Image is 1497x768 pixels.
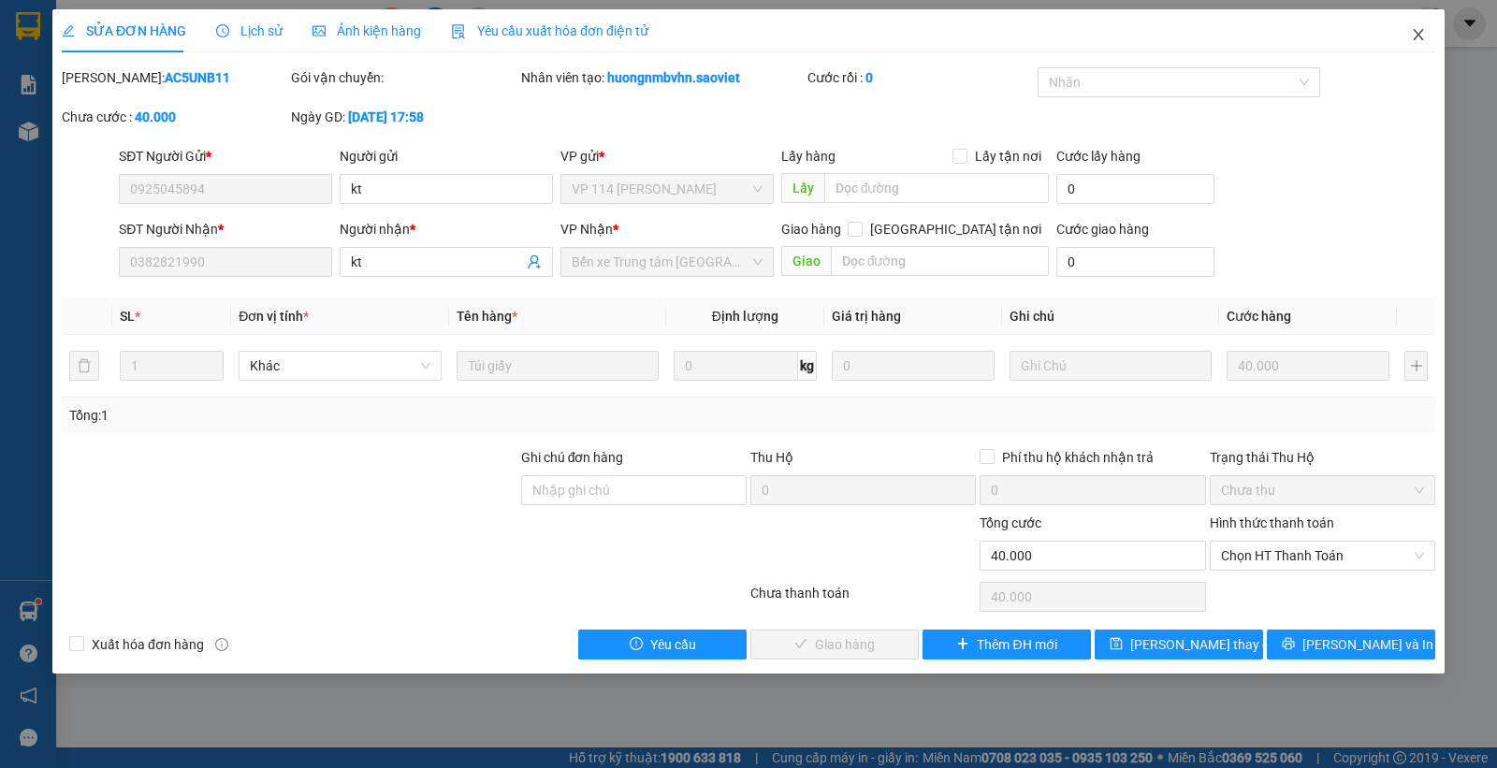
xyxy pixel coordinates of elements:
[62,67,287,88] div: [PERSON_NAME]:
[120,309,135,324] span: SL
[527,254,542,269] span: user-add
[451,24,466,39] img: icon
[62,107,287,127] div: Chưa cước :
[650,634,696,655] span: Yêu cầu
[572,175,763,203] span: VP 114 Trần Nhật Duật
[1404,351,1428,381] button: plus
[62,24,75,37] span: edit
[340,219,553,239] div: Người nhận
[831,246,1050,276] input: Dọc đường
[521,450,624,465] label: Ghi chú đơn hàng
[798,351,817,381] span: kg
[630,637,643,652] span: exclamation-circle
[995,447,1161,468] span: Phí thu hộ khách nhận trả
[1221,476,1424,504] span: Chưa thu
[1210,447,1435,468] div: Trạng thái Thu Hộ
[712,309,778,324] span: Định lượng
[1227,351,1389,381] input: 0
[572,248,763,276] span: Bến xe Trung tâm Lào Cai
[1411,27,1426,42] span: close
[832,351,995,381] input: 0
[348,109,424,124] b: [DATE] 17:58
[135,109,176,124] b: 40.000
[1095,630,1263,659] button: save[PERSON_NAME] thay đổi
[1056,174,1214,204] input: Cước lấy hàng
[967,146,1049,167] span: Lấy tận nơi
[807,67,1033,88] div: Cước rồi :
[457,309,517,324] span: Tên hàng
[451,23,648,38] span: Yêu cầu xuất hóa đơn điện tử
[69,351,99,381] button: delete
[239,309,309,324] span: Đơn vị tính
[1267,630,1435,659] button: printer[PERSON_NAME] và In
[291,67,516,88] div: Gói vận chuyển:
[216,23,283,38] span: Lịch sử
[1302,634,1433,655] span: [PERSON_NAME] và In
[781,246,831,276] span: Giao
[165,70,230,85] b: AC5UNB11
[781,222,841,237] span: Giao hàng
[560,222,613,237] span: VP Nhận
[340,146,553,167] div: Người gửi
[748,583,978,616] div: Chưa thanh toán
[521,475,747,505] input: Ghi chú đơn hàng
[69,405,579,426] div: Tổng: 1
[1002,298,1219,335] th: Ghi chú
[781,173,824,203] span: Lấy
[250,352,429,380] span: Khác
[457,351,659,381] input: VD: Bàn, Ghế
[1056,247,1214,277] input: Cước giao hàng
[291,107,516,127] div: Ngày GD:
[865,70,873,85] b: 0
[863,219,1049,239] span: [GEOGRAPHIC_DATA] tận nơi
[1010,351,1212,381] input: Ghi Chú
[1392,9,1445,62] button: Close
[923,630,1091,659] button: plusThêm ĐH mới
[215,638,228,651] span: info-circle
[578,630,747,659] button: exclamation-circleYêu cầu
[1221,542,1424,570] span: Chọn HT Thanh Toán
[1282,637,1295,652] span: printer
[607,70,740,85] b: huongnmbvhn.saoviet
[84,634,211,655] span: Xuất hóa đơn hàng
[956,637,969,652] span: plus
[1110,637,1123,652] span: save
[1210,515,1334,530] label: Hình thức thanh toán
[750,630,919,659] button: checkGiao hàng
[216,24,229,37] span: clock-circle
[1056,149,1141,164] label: Cước lấy hàng
[1227,309,1291,324] span: Cước hàng
[62,23,186,38] span: SỬA ĐƠN HÀNG
[521,67,805,88] div: Nhân viên tạo:
[312,24,326,37] span: picture
[119,146,332,167] div: SĐT Người Gửi
[1130,634,1280,655] span: [PERSON_NAME] thay đổi
[824,173,1050,203] input: Dọc đường
[312,23,421,38] span: Ảnh kiện hàng
[1056,222,1149,237] label: Cước giao hàng
[119,219,332,239] div: SĐT Người Nhận
[977,634,1056,655] span: Thêm ĐH mới
[560,146,774,167] div: VP gửi
[980,515,1041,530] span: Tổng cước
[832,309,901,324] span: Giá trị hàng
[750,450,793,465] span: Thu Hộ
[781,149,836,164] span: Lấy hàng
